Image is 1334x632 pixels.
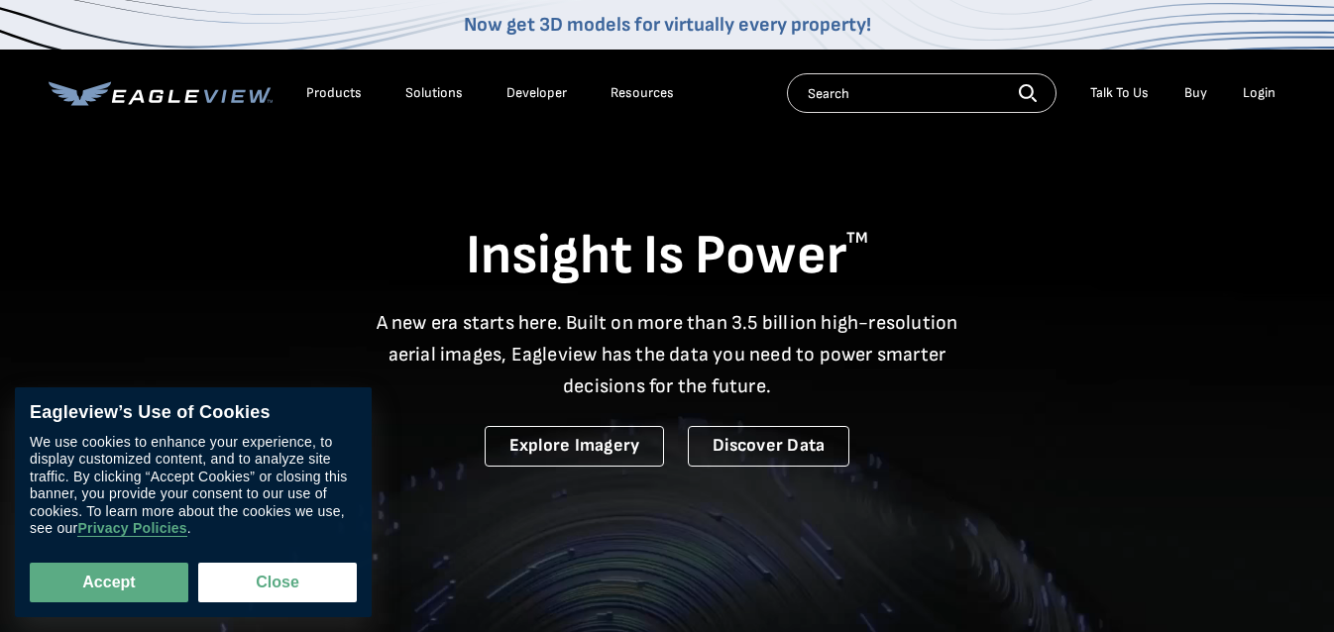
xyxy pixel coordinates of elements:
a: Privacy Policies [77,521,186,538]
button: Accept [30,563,188,602]
div: Login [1243,84,1276,102]
div: Resources [611,84,674,102]
a: Discover Data [688,426,849,467]
h1: Insight Is Power [49,222,1285,291]
button: Close [198,563,357,602]
div: We use cookies to enhance your experience, to display customized content, and to analyze site tra... [30,434,357,538]
sup: TM [846,229,868,248]
div: Talk To Us [1090,84,1149,102]
p: A new era starts here. Built on more than 3.5 billion high-resolution aerial images, Eagleview ha... [364,307,970,402]
div: Solutions [405,84,463,102]
div: Products [306,84,362,102]
a: Now get 3D models for virtually every property! [464,13,871,37]
div: Eagleview’s Use of Cookies [30,402,357,424]
a: Buy [1184,84,1207,102]
input: Search [787,73,1056,113]
a: Developer [506,84,567,102]
a: Explore Imagery [485,426,665,467]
